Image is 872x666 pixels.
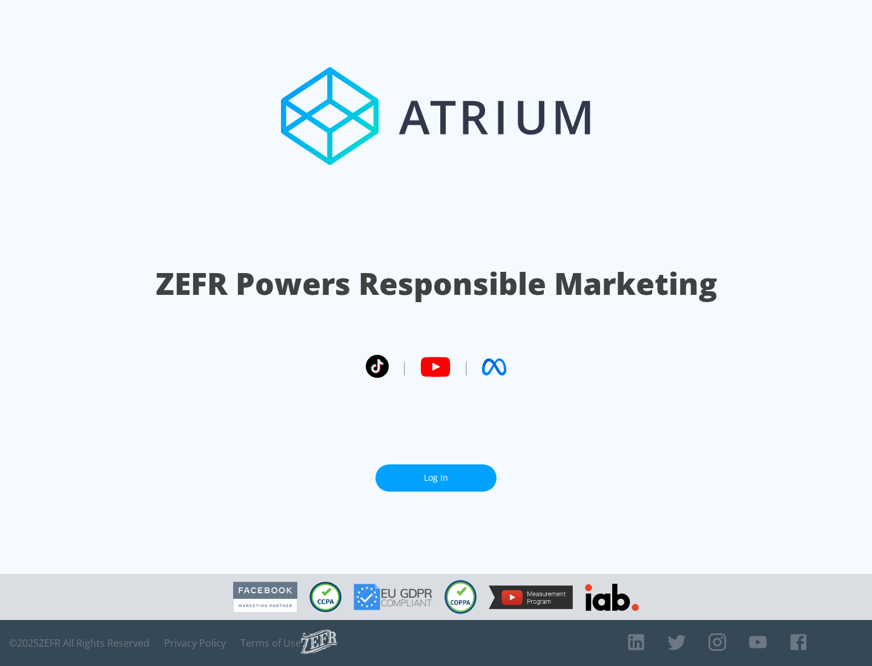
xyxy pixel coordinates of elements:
a: Privacy Policy [164,637,226,649]
span: | [401,358,408,376]
span: © 2025 ZEFR All Rights Reserved [9,637,150,649]
a: Log In [375,464,497,492]
img: IAB [585,584,639,611]
h1: ZEFR Powers Responsible Marketing [156,263,717,305]
img: Facebook Marketing Partner [233,582,297,613]
img: COPPA Compliant [444,580,477,614]
img: GDPR Compliant [354,584,432,610]
img: YouTube Measurement Program [489,585,573,609]
a: Terms of Use [240,637,301,649]
img: CCPA Compliant [309,582,342,612]
span: | [463,358,470,376]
